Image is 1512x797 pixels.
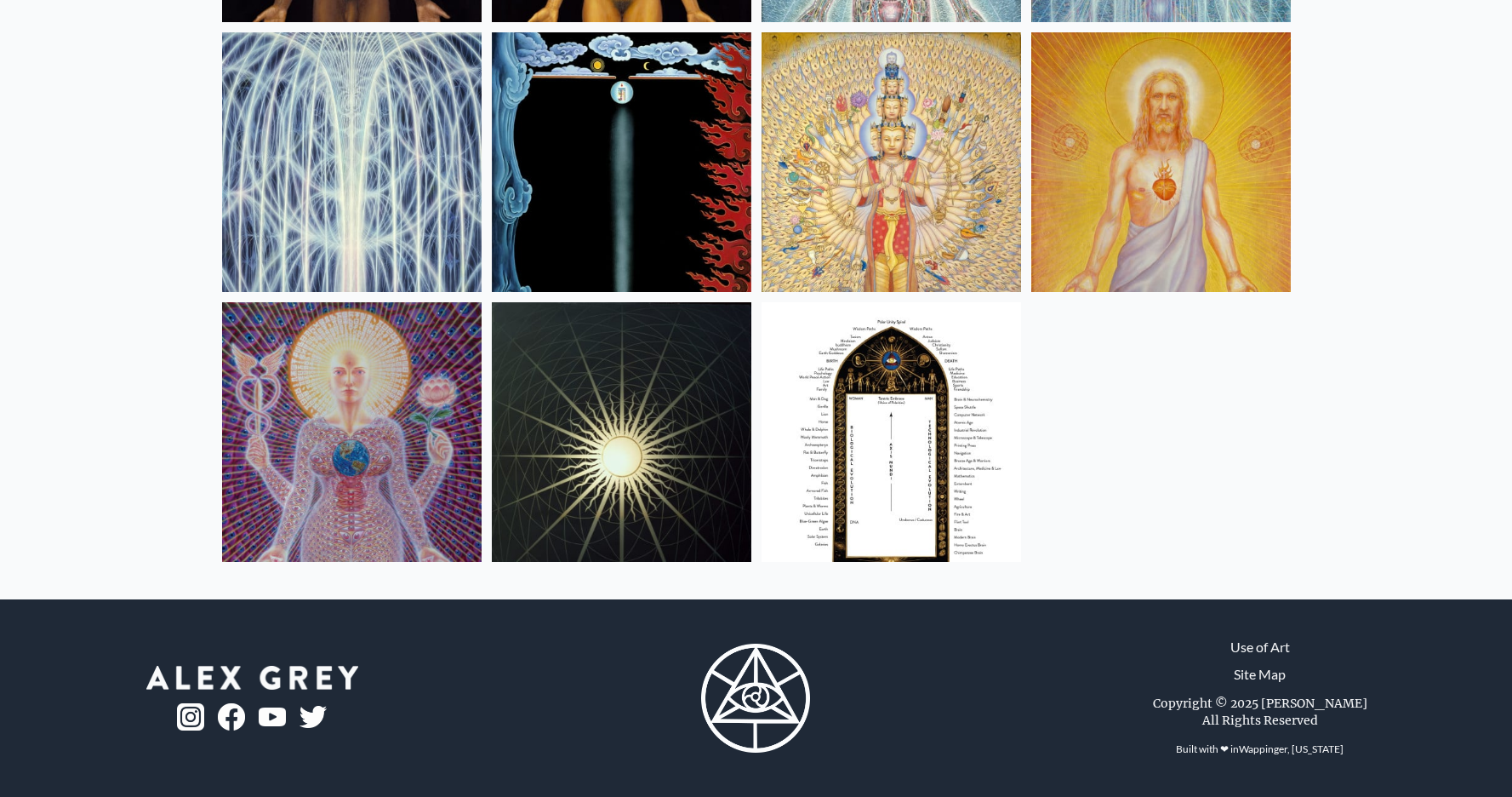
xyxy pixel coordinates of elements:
div: Built with ❤ in [1169,736,1350,763]
img: youtube-logo.png [259,708,286,727]
img: Christ, 1985 [1031,32,1291,292]
div: Copyright © 2025 [PERSON_NAME] [1153,695,1367,712]
img: twitter-logo.png [300,706,327,728]
img: ig-logo.png [177,703,204,731]
a: Use of Art [1230,637,1290,657]
div: All Rights Reserved [1202,712,1318,729]
img: Sacred Mirrors Frame [762,302,1021,562]
img: fb-logo.png [218,703,245,731]
a: Wappinger, [US_STATE] [1239,743,1344,755]
a: Site Map [1234,664,1286,685]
